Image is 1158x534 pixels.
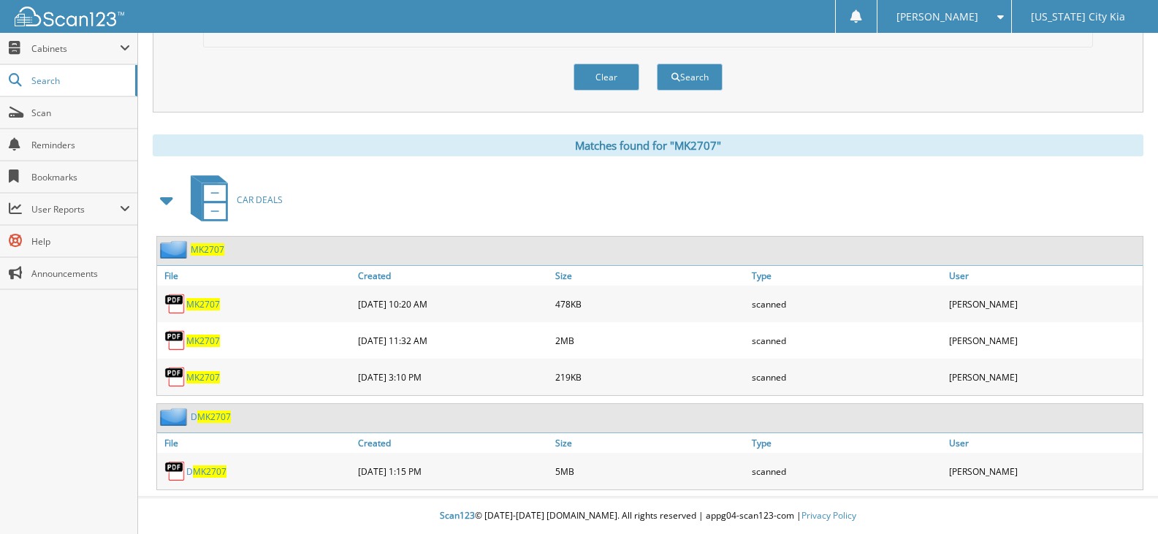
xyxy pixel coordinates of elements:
button: Search [657,64,723,91]
img: folder2.png [160,240,191,259]
a: Size [552,266,749,286]
div: 5MB [552,457,749,486]
a: Created [354,433,552,453]
div: © [DATE]-[DATE] [DOMAIN_NAME]. All rights reserved | appg04-scan123-com | [138,498,1158,534]
div: [PERSON_NAME] [945,289,1143,319]
div: [DATE] 10:20 AM [354,289,552,319]
img: PDF.png [164,293,186,315]
span: Cabinets [31,42,120,55]
a: User [945,433,1143,453]
span: [PERSON_NAME] [896,12,978,21]
button: Clear [574,64,639,91]
img: PDF.png [164,366,186,388]
span: Scan123 [440,509,475,522]
a: DMK2707 [191,411,231,423]
div: Matches found for "MK2707" [153,134,1143,156]
a: Type [748,266,945,286]
div: 219KB [552,362,749,392]
span: CAR DEALS [237,194,283,206]
iframe: Chat Widget [1085,464,1158,534]
img: scan123-logo-white.svg [15,7,124,26]
div: 2MB [552,326,749,355]
img: PDF.png [164,460,186,482]
div: [DATE] 3:10 PM [354,362,552,392]
span: Bookmarks [31,171,130,183]
a: MK2707 [186,371,220,384]
span: [US_STATE] City Kia [1031,12,1125,21]
a: MK2707 [186,335,220,347]
a: Type [748,433,945,453]
div: scanned [748,457,945,486]
img: folder2.png [160,408,191,426]
span: Reminders [31,139,130,151]
a: File [157,266,354,286]
a: Privacy Policy [801,509,856,522]
span: Search [31,75,128,87]
span: Help [31,235,130,248]
a: File [157,433,354,453]
a: CAR DEALS [182,171,283,229]
span: Announcements [31,267,130,280]
img: PDF.png [164,329,186,351]
span: MK2707 [193,465,226,478]
a: Size [552,433,749,453]
a: DMK2707 [186,465,226,478]
a: Created [354,266,552,286]
div: scanned [748,326,945,355]
span: Scan [31,107,130,119]
a: User [945,266,1143,286]
div: [DATE] 11:32 AM [354,326,552,355]
span: MK2707 [197,411,231,423]
div: [PERSON_NAME] [945,326,1143,355]
div: [DATE] 1:15 PM [354,457,552,486]
div: scanned [748,362,945,392]
a: MK2707 [191,243,224,256]
div: [PERSON_NAME] [945,457,1143,486]
div: scanned [748,289,945,319]
div: [PERSON_NAME] [945,362,1143,392]
a: MK2707 [186,298,220,310]
div: 478KB [552,289,749,319]
span: User Reports [31,203,120,215]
